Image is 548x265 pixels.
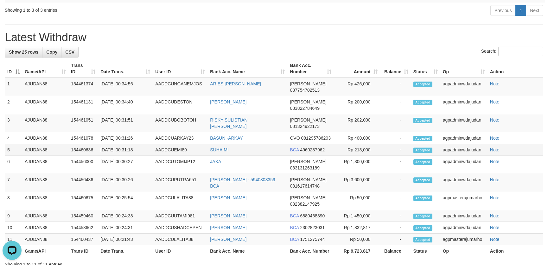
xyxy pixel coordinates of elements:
[490,117,500,123] a: Note
[98,245,153,257] th: Date Trans.
[498,47,543,56] input: Search:
[334,245,380,257] th: Rp 9.723.817
[5,114,22,132] td: 3
[210,99,246,104] a: [PERSON_NAME]
[413,237,432,242] span: Accepted
[380,132,411,144] td: -
[490,99,500,104] a: Note
[210,147,228,152] a: SUHAIMI
[68,156,98,174] td: 154456000
[487,60,543,78] th: Action
[290,213,299,218] span: BCA
[68,222,98,234] td: 154458662
[98,234,153,245] td: [DATE] 00:21:43
[210,237,246,242] a: [PERSON_NAME]
[5,96,22,114] td: 2
[153,132,207,144] td: AADDCUARKAY23
[68,132,98,144] td: 154461078
[153,192,207,210] td: AADDCULALITA88
[490,81,500,86] a: Note
[210,136,243,141] a: BASUNI-ARKAY
[490,195,500,200] a: Note
[68,210,98,222] td: 154459460
[287,60,334,78] th: Bank Acc. Number: activate to sort column ascending
[5,47,42,57] a: Show 25 rows
[334,114,380,132] td: Rp 202,000
[490,237,500,242] a: Note
[526,5,543,16] a: Next
[98,156,153,174] td: [DATE] 00:30:27
[290,124,319,129] span: Copy 081324922173 to clipboard
[440,156,487,174] td: agpadminwdajudan
[207,245,287,257] th: Bank Acc. Name
[98,210,153,222] td: [DATE] 00:24:38
[334,174,380,192] td: Rp 3,600,000
[440,78,487,96] td: agpadminwdajudan
[334,60,380,78] th: Amount: activate to sort column ascending
[440,60,487,78] th: Op: activate to sort column ascending
[5,78,22,96] td: 1
[380,192,411,210] td: -
[334,222,380,234] td: Rp 1,832,817
[287,245,334,257] th: Bank Acc. Number
[5,192,22,210] td: 8
[440,114,487,132] td: agpadminwdajudan
[210,195,246,200] a: [PERSON_NAME]
[22,144,68,156] td: AJUDAN88
[380,174,411,192] td: -
[98,114,153,132] td: [DATE] 00:31:51
[300,237,325,242] span: Copy 1751275744 to clipboard
[290,183,319,189] span: Copy 081617614748 to clipboard
[22,174,68,192] td: AJUDAN88
[98,192,153,210] td: [DATE] 00:25:54
[334,192,380,210] td: Rp 50,000
[300,147,325,152] span: Copy 4960287962 to clipboard
[411,245,440,257] th: Status
[22,222,68,234] td: AJUDAN88
[334,210,380,222] td: Rp 1,450,000
[490,5,516,16] a: Previous
[5,174,22,192] td: 7
[210,117,247,129] a: RISKY SULISTIAN [PERSON_NAME]
[290,237,299,242] span: BCA
[22,114,68,132] td: AJUDAN88
[490,213,500,218] a: Note
[490,147,500,152] a: Note
[380,78,411,96] td: -
[22,156,68,174] td: AJUDAN88
[22,192,68,210] td: AJUDAN88
[380,114,411,132] td: -
[413,136,432,141] span: Accepted
[210,81,261,86] a: ARIES [PERSON_NAME]
[290,165,319,170] span: Copy 083131263189 to clipboard
[334,234,380,245] td: Rp 50,000
[300,225,325,230] span: Copy 2302823031 to clipboard
[300,213,325,218] span: Copy 6880468390 to clipboard
[440,132,487,144] td: agpadminwdajudan
[481,47,543,56] label: Search:
[3,3,22,22] button: Open LiveChat chat widget
[290,225,299,230] span: BCA
[68,96,98,114] td: 154461131
[98,222,153,234] td: [DATE] 00:24:31
[440,192,487,210] td: agpmasterajumarho
[413,82,432,87] span: Accepted
[153,210,207,222] td: AADDCUUTAMI981
[5,156,22,174] td: 6
[153,144,207,156] td: AADDCUEMI89
[153,222,207,234] td: AADDCUSHADCEPEN
[98,174,153,192] td: [DATE] 00:30:26
[380,234,411,245] td: -
[61,47,79,57] a: CSV
[68,234,98,245] td: 154460437
[380,245,411,257] th: Balance
[210,159,221,164] a: JAKA
[290,147,299,152] span: BCA
[380,156,411,174] td: -
[98,132,153,144] td: [DATE] 00:31:26
[68,78,98,96] td: 154461374
[290,81,326,86] span: [PERSON_NAME]
[22,210,68,222] td: AJUDAN88
[98,144,153,156] td: [DATE] 00:31:18
[487,245,543,257] th: Action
